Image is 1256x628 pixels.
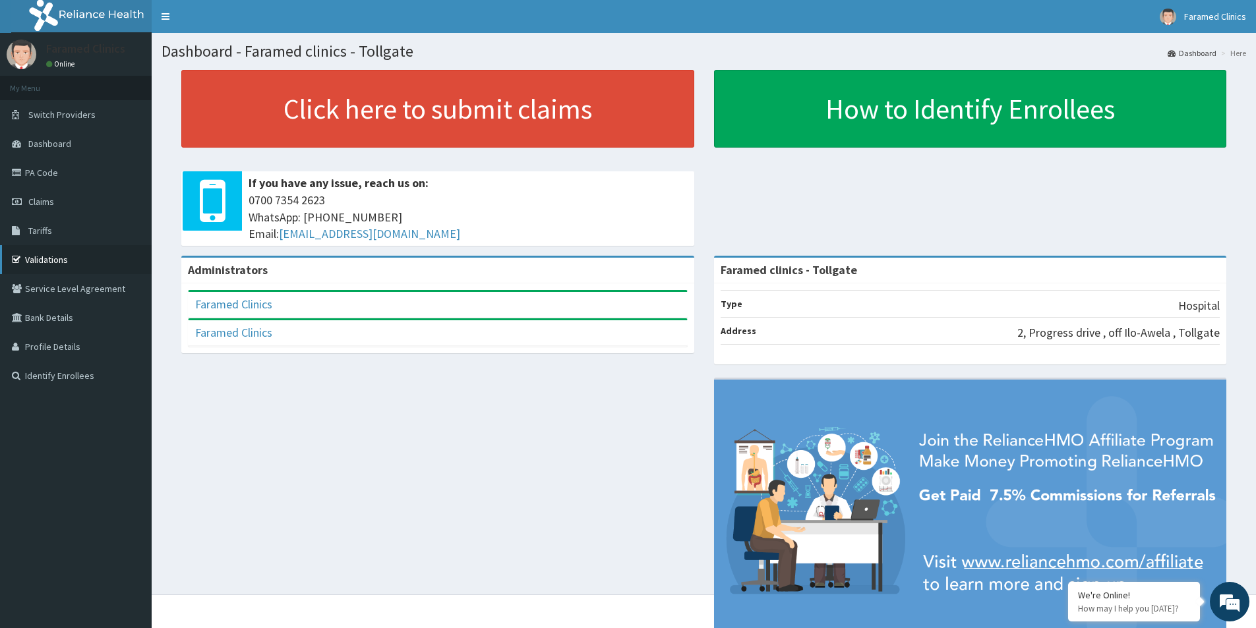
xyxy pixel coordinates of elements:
h1: Dashboard - Faramed clinics - Tollgate [162,43,1246,60]
span: Dashboard [28,138,71,150]
li: Here [1218,47,1246,59]
a: [EMAIL_ADDRESS][DOMAIN_NAME] [279,226,460,241]
a: Click here to submit claims [181,70,694,148]
span: Faramed Clinics [1184,11,1246,22]
p: 2, Progress drive , off Ilo-Awela , Tollgate [1017,324,1220,341]
a: How to Identify Enrollees [714,70,1227,148]
span: Claims [28,196,54,208]
img: User Image [1160,9,1176,25]
b: If you have any issue, reach us on: [249,175,429,190]
span: 0700 7354 2623 WhatsApp: [PHONE_NUMBER] Email: [249,192,688,243]
b: Address [721,325,756,337]
a: Online [46,59,78,69]
a: Faramed Clinics [195,325,272,340]
strong: Faramed clinics - Tollgate [721,262,857,277]
a: Dashboard [1168,47,1216,59]
b: Type [721,298,742,310]
span: Switch Providers [28,109,96,121]
img: User Image [7,40,36,69]
p: How may I help you today? [1078,603,1190,614]
p: Hospital [1178,297,1220,314]
div: We're Online! [1078,589,1190,601]
p: Faramed Clinics [46,43,125,55]
span: Tariffs [28,225,52,237]
b: Administrators [188,262,268,277]
a: Faramed Clinics [195,297,272,312]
